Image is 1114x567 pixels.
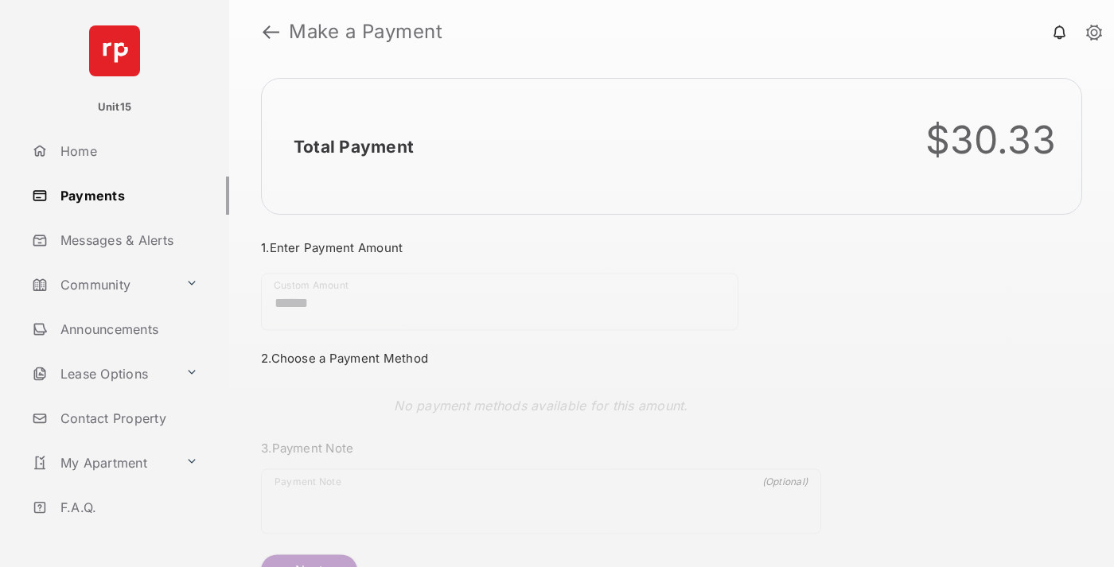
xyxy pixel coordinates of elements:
[25,266,179,304] a: Community
[261,441,821,456] h3: 3. Payment Note
[925,117,1057,163] div: $30.33
[25,488,229,526] a: F.A.Q.
[25,177,229,215] a: Payments
[294,137,414,157] h2: Total Payment
[289,22,442,41] strong: Make a Payment
[261,351,821,366] h3: 2. Choose a Payment Method
[25,355,179,393] a: Lease Options
[98,99,132,115] p: Unit15
[25,399,229,437] a: Contact Property
[261,240,821,255] h3: 1. Enter Payment Amount
[25,444,179,482] a: My Apartment
[89,25,140,76] img: svg+xml;base64,PHN2ZyB4bWxucz0iaHR0cDovL3d3dy53My5vcmcvMjAwMC9zdmciIHdpZHRoPSI2NCIgaGVpZ2h0PSI2NC...
[25,132,229,170] a: Home
[25,310,229,348] a: Announcements
[394,396,687,415] p: No payment methods available for this amount.
[25,221,229,259] a: Messages & Alerts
